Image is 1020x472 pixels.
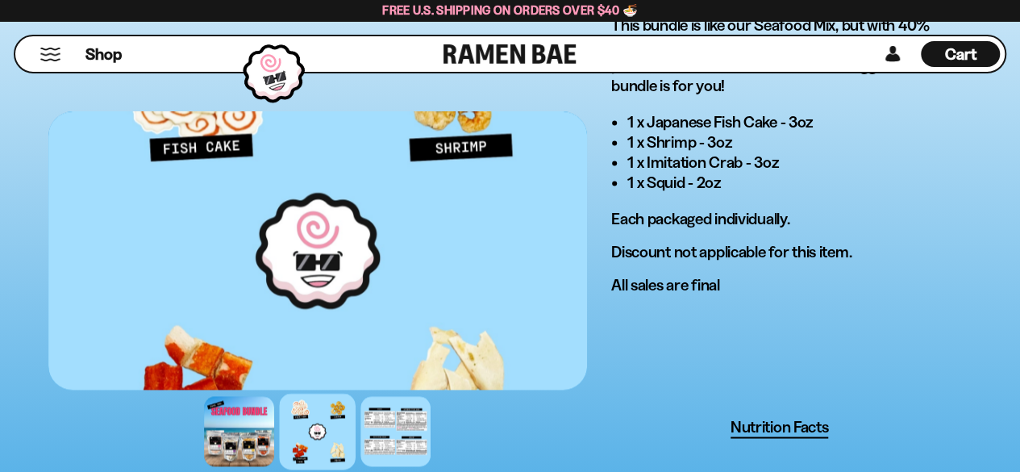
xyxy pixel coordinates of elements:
p: Each packaged individually. [611,209,947,229]
span: Discount not applicable for this item. [611,242,851,261]
div: Cart [921,36,1000,72]
a: Shop [85,41,122,67]
span: Cart [945,44,976,64]
button: Nutrition Facts [731,416,829,438]
span: Shop [85,44,122,65]
li: 1 x Squid - 2oz [627,173,947,193]
span: Nutrition Facts [731,416,829,436]
li: 1 x Imitation Crab - 3oz [627,152,947,173]
li: 1 x Japanese Fish Cake - 3oz [627,112,947,132]
li: 1 x Shrimp - 3oz [627,132,947,152]
p: All sales are final [611,275,947,295]
span: Free U.S. Shipping on Orders over $40 🍜 [382,2,638,18]
button: Mobile Menu Trigger [40,48,61,61]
